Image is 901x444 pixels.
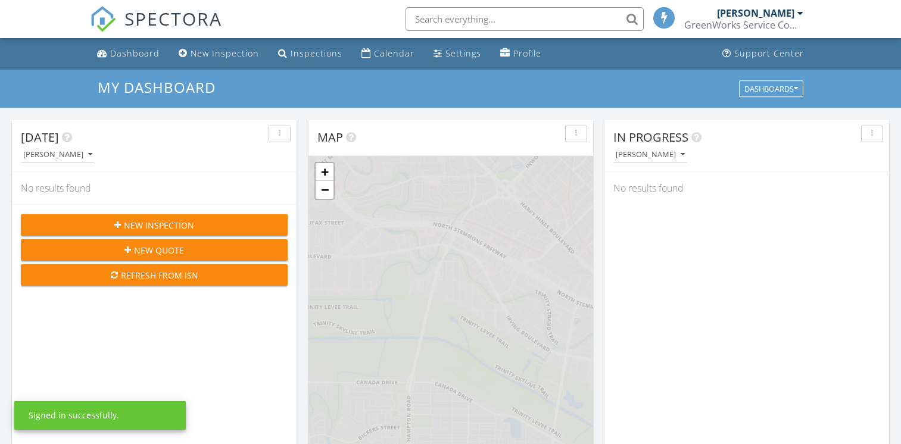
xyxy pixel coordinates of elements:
[174,43,264,65] a: New Inspection
[21,129,59,145] span: [DATE]
[357,43,419,65] a: Calendar
[98,77,216,97] span: My Dashboard
[317,129,343,145] span: Map
[495,43,546,65] a: Profile
[21,214,288,236] button: New Inspection
[124,6,222,31] span: SPECTORA
[134,244,184,257] span: New Quote
[110,48,160,59] div: Dashboard
[316,181,333,199] a: Zoom out
[23,151,92,159] div: [PERSON_NAME]
[406,7,644,31] input: Search everything...
[717,7,794,19] div: [PERSON_NAME]
[30,269,278,282] div: Refresh from ISN
[12,172,297,204] div: No results found
[613,129,688,145] span: In Progress
[124,219,194,232] span: New Inspection
[90,6,116,32] img: The Best Home Inspection Software - Spectora
[374,48,414,59] div: Calendar
[92,43,164,65] a: Dashboard
[21,264,288,286] button: Refresh from ISN
[718,43,809,65] a: Support Center
[684,19,803,31] div: GreenWorks Service Company
[445,48,481,59] div: Settings
[739,80,803,97] button: Dashboards
[513,48,541,59] div: Profile
[291,48,342,59] div: Inspections
[191,48,259,59] div: New Inspection
[604,172,889,204] div: No results found
[429,43,486,65] a: Settings
[734,48,804,59] div: Support Center
[21,239,288,261] button: New Quote
[744,85,798,93] div: Dashboards
[613,147,687,163] button: [PERSON_NAME]
[21,147,95,163] button: [PERSON_NAME]
[616,151,685,159] div: [PERSON_NAME]
[29,409,119,421] div: Signed in successfully.
[273,43,347,65] a: Inspections
[316,163,333,181] a: Zoom in
[90,16,222,41] a: SPECTORA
